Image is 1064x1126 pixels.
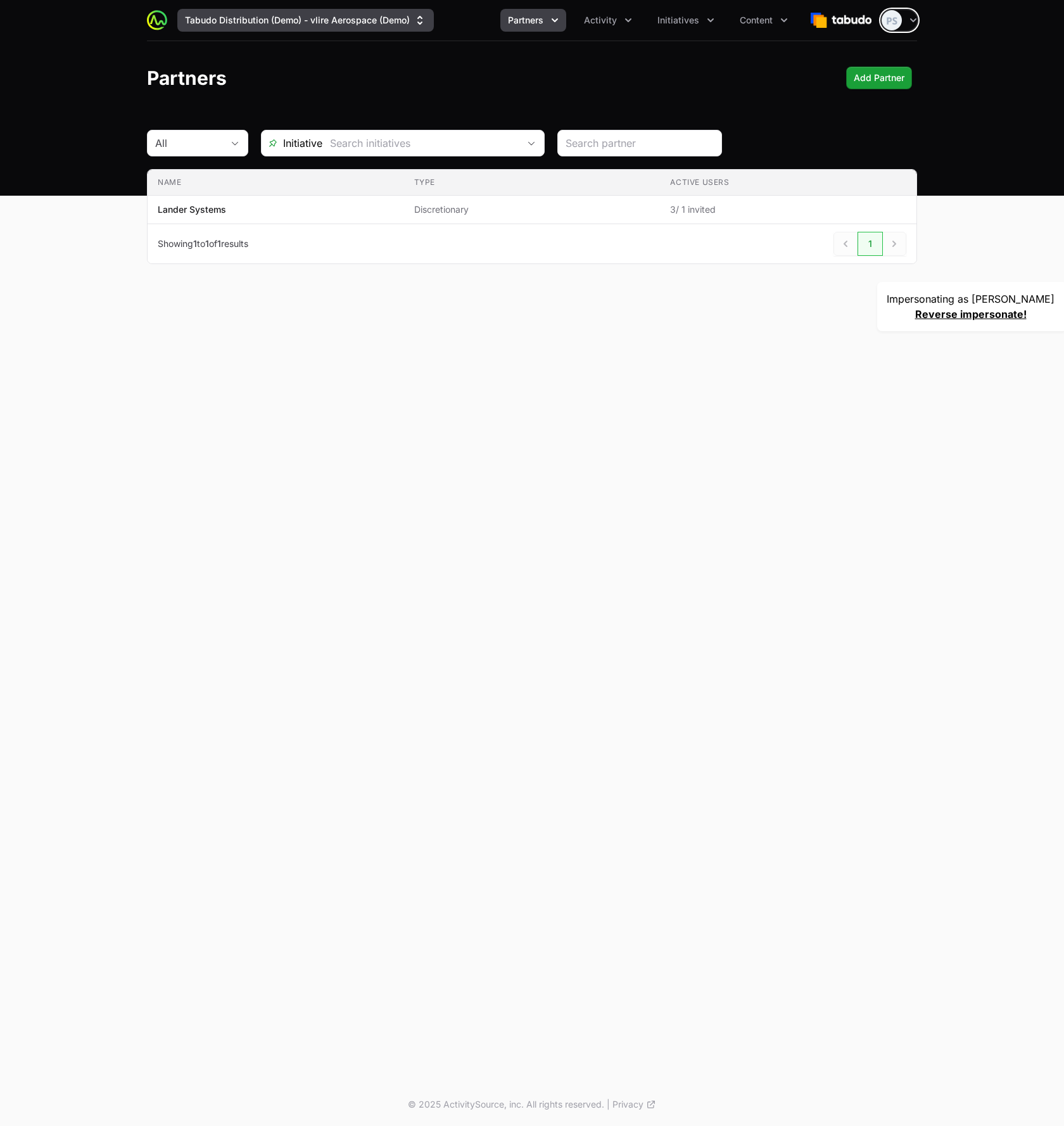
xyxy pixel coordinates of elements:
span: Partners [508,14,543,27]
button: Activity [576,9,640,32]
p: © 2025 ActivitySource, inc. All rights reserved. [408,1098,604,1111]
img: Tabudo Distribution (Demo) [811,8,871,33]
div: Supplier switch menu [177,9,434,32]
a: 1 [858,232,883,256]
button: Content [732,9,795,32]
th: Active Users [660,170,916,196]
span: | [607,1098,610,1111]
div: Primary actions [846,66,912,89]
input: Search initiatives [322,130,519,156]
th: Name [148,170,404,196]
a: Privacy [612,1098,656,1111]
span: 1 [205,238,209,249]
span: Activity [584,14,617,27]
button: All [148,130,248,156]
div: Open [519,130,544,156]
div: Partners menu [500,9,566,32]
button: Initiatives [650,9,722,32]
div: Content menu [732,9,795,32]
button: Partners [500,9,566,32]
div: Activity menu [576,9,640,32]
span: Initiatives [657,14,699,27]
span: 1 [193,238,197,249]
span: Add Partner [854,70,904,85]
p: Lander Systems [158,203,226,216]
th: Type [404,170,661,196]
button: Tabudo Distribution (Demo) - vlire Aerospace (Demo) [177,9,434,32]
div: Initiatives menu [650,9,722,32]
img: Peter Spillane [882,10,902,30]
span: Discretionary [414,203,650,216]
button: Add Partner [846,66,912,89]
a: Reverse impersonate! [915,308,1027,320]
span: 3 / 1 invited [670,203,906,216]
input: Search partner [566,136,714,151]
div: Main navigation [167,9,795,32]
h1: Partners [147,66,227,89]
img: ActivitySource [147,10,167,30]
p: Impersonating as [PERSON_NAME] [887,291,1054,307]
span: Initiative [262,136,322,151]
span: 1 [217,238,221,249]
div: All [155,136,222,151]
p: Showing to of results [158,237,248,250]
span: Content [740,14,773,27]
